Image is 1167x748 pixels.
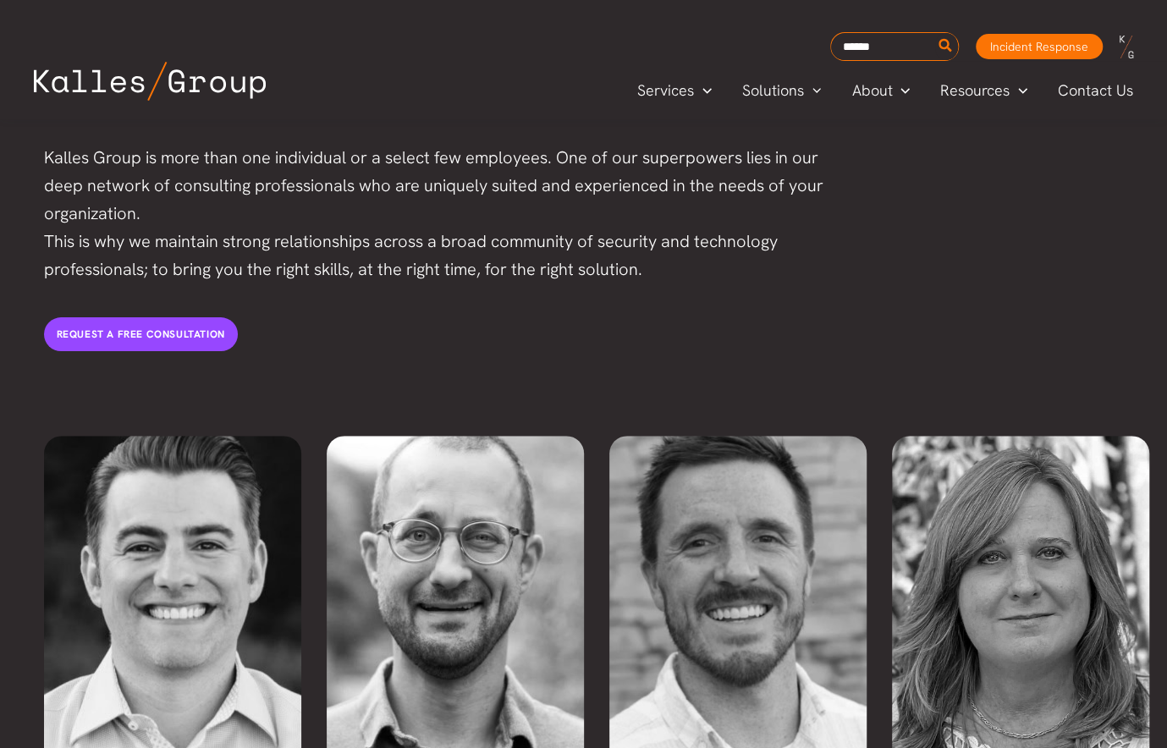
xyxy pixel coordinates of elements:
[694,78,712,103] span: Menu Toggle
[622,78,727,103] a: ServicesMenu Toggle
[940,78,1010,103] span: Resources
[935,33,956,60] button: Search
[892,78,910,103] span: Menu Toggle
[622,76,1150,104] nav: Primary Site Navigation
[44,317,238,351] a: Request a free consultation
[836,78,925,103] a: AboutMenu Toggle
[804,78,822,103] span: Menu Toggle
[57,327,225,341] span: Request a free consultation
[34,62,266,101] img: Kalles Group
[1058,78,1133,103] span: Contact Us
[637,78,694,103] span: Services
[976,34,1103,59] a: Incident Response
[925,78,1043,103] a: ResourcesMenu Toggle
[1010,78,1027,103] span: Menu Toggle
[742,78,804,103] span: Solutions
[1043,78,1150,103] a: Contact Us
[851,78,892,103] span: About
[44,144,839,283] p: Kalles Group is more than one individual or a select few employees. One of our superpowers lies i...
[727,78,837,103] a: SolutionsMenu Toggle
